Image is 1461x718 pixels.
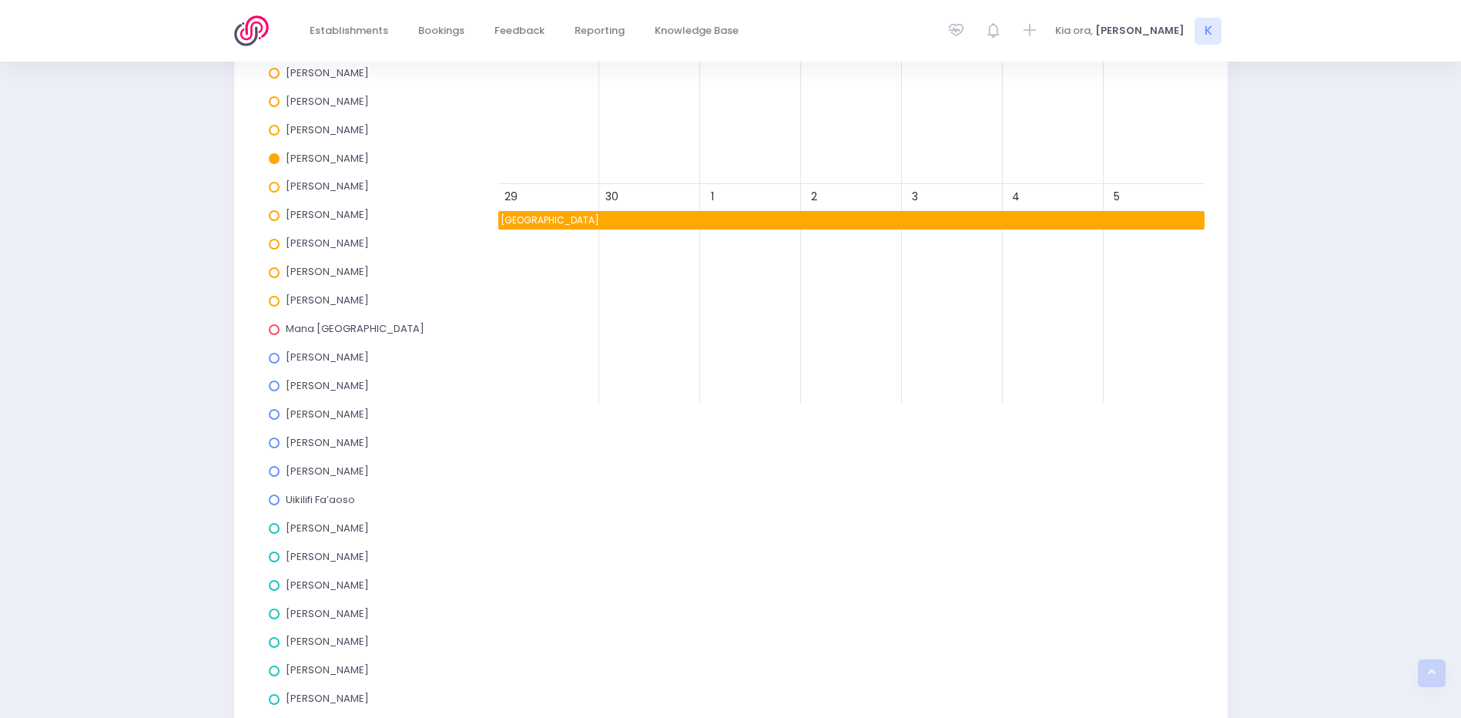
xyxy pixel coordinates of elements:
a: Knowledge Base [642,16,752,46]
span: Bookings [418,23,464,39]
span: 1 [702,186,723,207]
span: [PERSON_NAME] [286,634,369,649]
span: [PERSON_NAME] [286,435,369,450]
span: [PERSON_NAME] [286,236,369,250]
span: [PERSON_NAME] [286,464,369,478]
span: [PERSON_NAME] [286,94,369,109]
span: [PERSON_NAME] [286,521,369,535]
span: [PERSON_NAME] [286,606,369,621]
span: [PERSON_NAME] [286,691,369,706]
span: Feedback [494,23,545,39]
span: [PERSON_NAME] [286,122,369,137]
span: Makauri School [498,211,1205,230]
span: [PERSON_NAME] [286,179,369,193]
span: Knowledge Base [655,23,739,39]
span: Establishments [310,23,388,39]
span: [PERSON_NAME] [286,65,369,80]
span: [PERSON_NAME] [286,578,369,592]
span: Uikilifi Fa’aoso [286,492,355,507]
span: [PERSON_NAME] [286,378,369,393]
span: Mana [GEOGRAPHIC_DATA] [286,321,424,336]
a: Establishments [297,16,401,46]
img: Logo [234,15,278,46]
span: [PERSON_NAME] [286,663,369,677]
span: 29 [501,186,521,207]
span: [PERSON_NAME] [1095,23,1185,39]
span: [PERSON_NAME] [286,207,369,222]
span: [PERSON_NAME] [286,407,369,421]
a: Reporting [562,16,638,46]
span: [PERSON_NAME] [286,264,369,279]
span: 30 [601,186,622,207]
span: Kia ora, [1055,23,1093,39]
span: Reporting [575,23,625,39]
a: Feedback [482,16,558,46]
span: [PERSON_NAME] [286,549,369,564]
span: [PERSON_NAME] [286,350,369,364]
span: K [1195,18,1221,45]
span: 5 [1106,186,1127,207]
span: 2 [803,186,824,207]
span: [PERSON_NAME] [286,293,369,307]
span: 3 [904,186,925,207]
span: [PERSON_NAME] [286,151,369,166]
a: Bookings [406,16,478,46]
span: 4 [1005,186,1026,207]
